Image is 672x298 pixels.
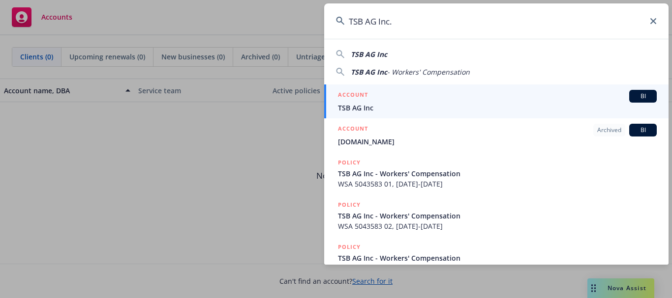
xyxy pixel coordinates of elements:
[351,67,387,77] span: TSB AG Inc
[633,126,653,135] span: BI
[338,136,657,147] span: [DOMAIN_NAME]
[338,221,657,231] span: WSA 5043583 02, [DATE]-[DATE]
[338,263,657,273] span: SAMTWC1064500, [DATE]-[DATE]
[324,194,669,237] a: POLICYTSB AG Inc - Workers' CompensationWSA 5043583 02, [DATE]-[DATE]
[324,3,669,39] input: Search...
[324,118,669,152] a: ACCOUNTArchivedBI[DOMAIN_NAME]
[338,200,361,210] h5: POLICY
[324,84,669,118] a: ACCOUNTBITSB AG Inc
[633,92,653,101] span: BI
[338,124,368,135] h5: ACCOUNT
[597,126,621,135] span: Archived
[338,179,657,189] span: WSA 5043583 01, [DATE]-[DATE]
[387,67,470,77] span: - Workers' Compensation
[338,158,361,167] h5: POLICY
[338,103,657,113] span: TSB AG Inc
[338,253,657,263] span: TSB AG Inc - Workers' Compensation
[351,50,387,59] span: TSB AG Inc
[338,90,368,102] h5: ACCOUNT
[338,168,657,179] span: TSB AG Inc - Workers' Compensation
[338,211,657,221] span: TSB AG Inc - Workers' Compensation
[338,242,361,252] h5: POLICY
[324,152,669,194] a: POLICYTSB AG Inc - Workers' CompensationWSA 5043583 01, [DATE]-[DATE]
[324,237,669,279] a: POLICYTSB AG Inc - Workers' CompensationSAMTWC1064500, [DATE]-[DATE]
